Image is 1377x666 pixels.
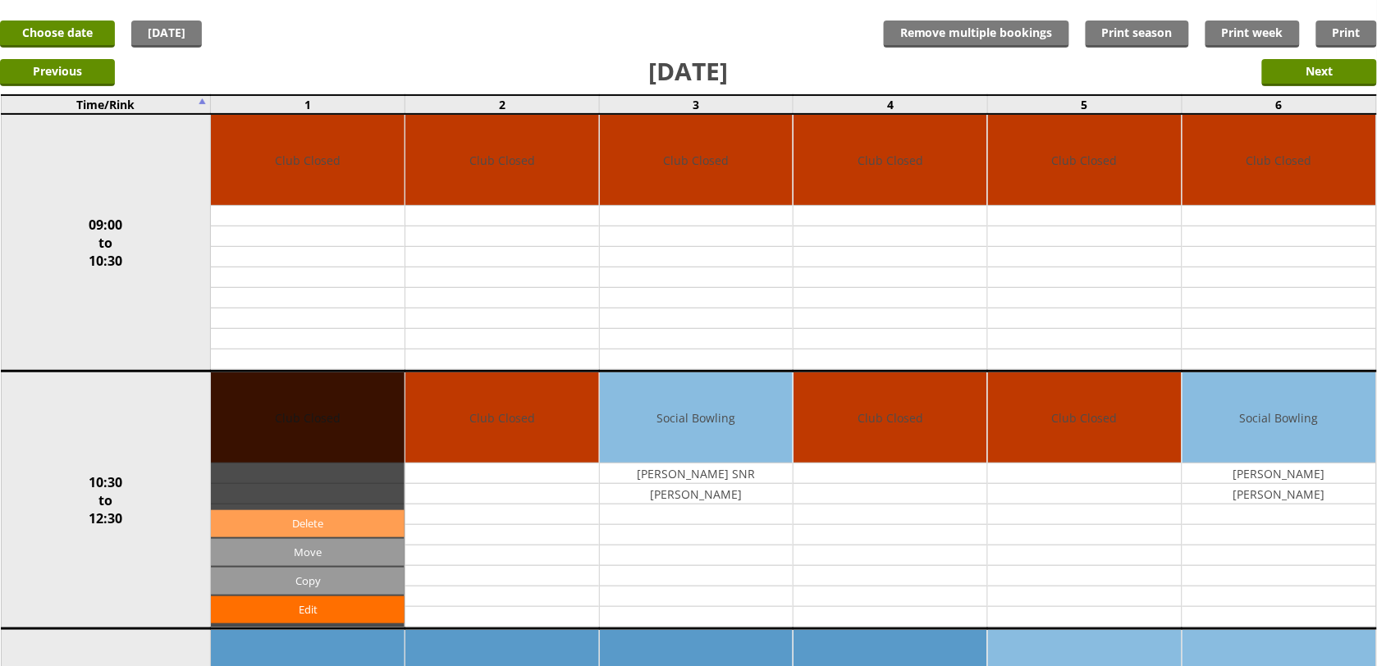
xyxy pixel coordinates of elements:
td: 1 [211,95,405,114]
input: Copy [211,568,405,595]
td: Club Closed [794,372,987,463]
td: Social Bowling [600,372,794,463]
input: Next [1262,59,1377,86]
td: 6 [1182,95,1376,114]
a: [DATE] [131,21,202,48]
td: 2 [405,95,600,114]
td: [PERSON_NAME] [1183,463,1376,484]
a: Print season [1086,21,1189,48]
td: 09:00 to 10:30 [1,114,211,372]
td: 4 [794,95,988,114]
td: Club Closed [1183,115,1376,206]
td: Social Bowling [1183,372,1376,463]
td: 10:30 to 12:30 [1,372,211,629]
td: Club Closed [405,115,599,206]
td: 5 [988,95,1183,114]
td: Club Closed [405,372,599,463]
input: Move [211,539,405,566]
td: Club Closed [211,115,405,206]
td: [PERSON_NAME] [1183,484,1376,504]
a: Delete [211,510,405,537]
td: Club Closed [794,115,987,206]
input: Remove multiple bookings [884,21,1069,48]
td: Time/Rink [1,95,211,114]
td: [PERSON_NAME] [600,484,794,504]
a: Edit [211,596,405,623]
td: Club Closed [600,115,794,206]
a: Print [1316,21,1377,48]
td: Club Closed [988,372,1182,463]
a: Print week [1205,21,1300,48]
td: Club Closed [988,115,1182,206]
td: [PERSON_NAME] SNR [600,463,794,484]
td: 3 [599,95,794,114]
